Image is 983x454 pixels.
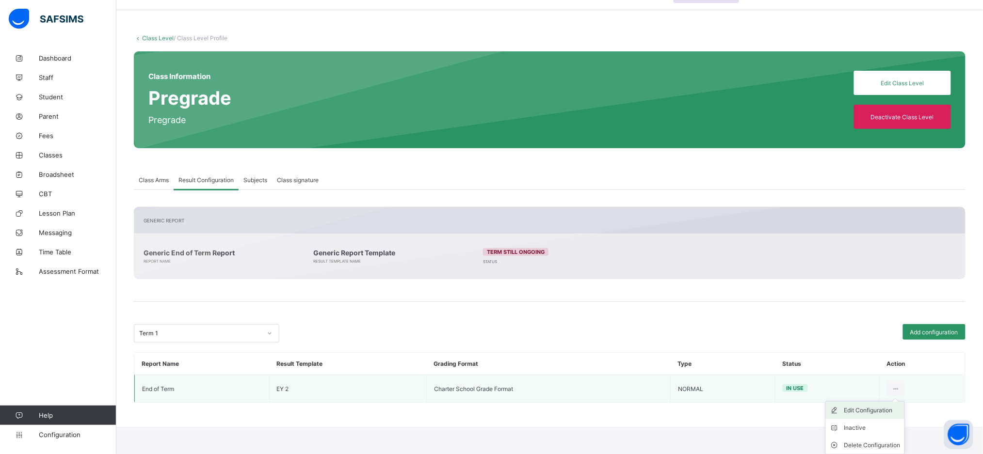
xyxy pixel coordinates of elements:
span: Messaging [39,229,116,236]
span: Student [39,93,116,101]
span: Configuration [39,431,116,438]
span: Subjects [243,176,267,184]
div: Edit Configuration [844,406,901,415]
span: Class signature [277,176,319,184]
span: Lesson Plan [39,209,116,217]
span: Status [483,259,497,264]
img: safsims [9,9,83,29]
div: Term 1 [139,330,261,337]
span: Time Table [39,248,116,256]
span: Deactivate Class Level [861,113,944,121]
div: Inactive [844,423,901,433]
button: Open asap [944,420,973,449]
span: / Class Level Profile [174,34,227,42]
span: CBT [39,190,116,198]
a: Class Level [142,34,174,42]
td: End of Term [135,375,270,403]
span: Parent [39,112,116,120]
th: Report Name [135,353,270,375]
th: Action [880,353,965,375]
span: Help [39,411,116,419]
td: NORMAL [671,375,775,403]
span: Result Configuration [178,176,234,184]
span: Add configuration [910,329,958,336]
th: Grading Format [426,353,670,375]
th: Type [671,353,775,375]
span: Term still ongoing [487,249,545,255]
span: Broadsheet [39,171,116,178]
div: Delete Configuration [844,440,901,450]
span: Dashboard [39,54,116,62]
span: Fees [39,132,116,140]
td: EY 2 [269,375,426,403]
span: Assessment Format [39,267,116,275]
th: Result Template [269,353,426,375]
td: Charter School Grade Format [426,375,670,403]
span: in use [787,385,804,391]
span: Classes [39,151,116,159]
span: Staff [39,74,116,81]
span: Edit Class Level [861,79,944,87]
th: Status [775,353,879,375]
span: Class Arms [139,176,169,184]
